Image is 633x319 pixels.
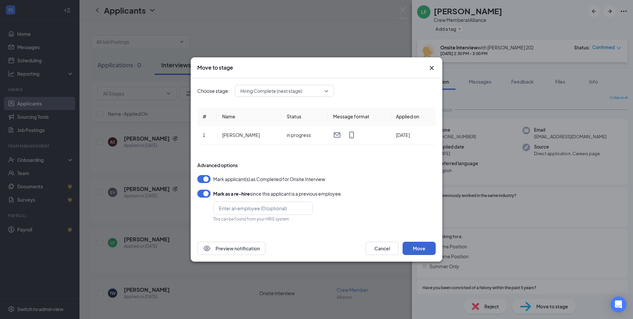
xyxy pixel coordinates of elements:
th: # [197,107,217,126]
button: Close [428,64,436,72]
th: Message format [328,107,391,126]
td: in progress [281,126,328,145]
span: Hiring Complete (next stage) [240,86,302,96]
th: Name [217,107,281,126]
span: 1 [203,132,205,138]
input: Enter an employee ID (optional) [213,202,313,215]
svg: MobileSms [348,131,356,139]
div: since this applicant is a previous employee. [213,190,342,198]
div: This can be found from your HRIS system [213,216,313,222]
button: EyePreview notification [197,242,266,255]
button: Cancel [365,242,399,255]
span: Mark applicant(s) as Completed for Onsite Interview [213,175,325,183]
span: Choose stage: [197,87,229,95]
th: Status [281,107,328,126]
b: Mark as a re-hire [213,191,250,197]
svg: Email [333,131,341,139]
th: Applied on [391,107,436,126]
td: [DATE] [391,126,436,145]
td: [PERSON_NAME] [217,126,281,145]
div: Open Intercom Messenger [610,296,626,312]
svg: Eye [203,244,211,252]
h3: Move to stage [197,64,233,71]
button: Move [403,242,436,255]
svg: Cross [428,64,436,72]
div: Advanced options [197,162,436,168]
